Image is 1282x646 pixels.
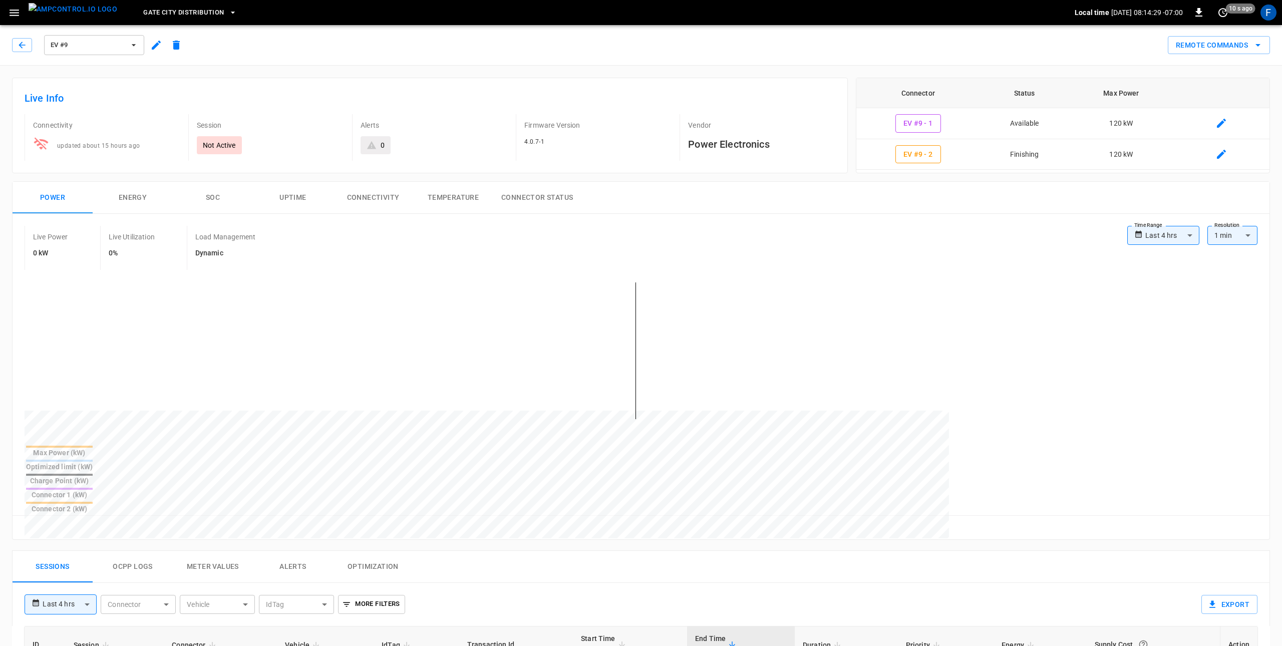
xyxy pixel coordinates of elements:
button: Meter Values [173,551,253,583]
h6: Live Info [25,90,835,106]
span: 10 s ago [1226,4,1255,14]
div: Last 4 hrs [43,595,97,614]
img: ampcontrol.io logo [29,3,117,16]
button: More Filters [338,595,405,614]
td: 120 kW [1069,108,1173,139]
label: Time Range [1134,221,1162,229]
h6: 0% [109,248,155,259]
button: Remote Commands [1168,36,1270,55]
th: Status [980,78,1069,108]
button: Connector Status [493,182,581,214]
table: connector table [856,78,1269,170]
button: EV #9 - 2 [895,145,941,164]
button: SOC [173,182,253,214]
button: Ocpp logs [93,551,173,583]
th: Max Power [1069,78,1173,108]
button: EV #9 [44,35,144,55]
p: Firmware Version [524,120,672,130]
h6: 0 kW [33,248,68,259]
button: Uptime [253,182,333,214]
p: Vendor [688,120,835,130]
button: Power [13,182,93,214]
p: Local time [1075,8,1109,18]
div: Last 4 hrs [1145,226,1199,245]
h6: Dynamic [195,248,255,259]
td: Available [980,108,1069,139]
button: Energy [93,182,173,214]
button: Temperature [413,182,493,214]
p: Session [197,120,344,130]
p: Load Management [195,232,255,242]
td: Finishing [980,139,1069,170]
th: Connector [856,78,980,108]
button: Optimization [333,551,413,583]
button: EV #9 - 1 [895,114,941,133]
span: 4.0.7-1 [524,138,544,145]
td: 120 kW [1069,139,1173,170]
label: Resolution [1214,221,1239,229]
p: Not Active [203,140,236,150]
span: EV #9 [51,40,125,51]
button: Gate City Distribution [139,3,241,23]
button: Alerts [253,551,333,583]
p: Live Utilization [109,232,155,242]
button: set refresh interval [1215,5,1231,21]
div: remote commands options [1168,36,1270,55]
p: Alerts [361,120,508,130]
p: Connectivity [33,120,180,130]
button: Sessions [13,551,93,583]
button: Export [1201,595,1257,614]
span: Gate City Distribution [143,7,224,19]
button: Connectivity [333,182,413,214]
div: 1 min [1207,226,1257,245]
h6: Power Electronics [688,136,835,152]
div: profile-icon [1260,5,1276,21]
div: 0 [381,140,385,150]
p: [DATE] 08:14:29 -07:00 [1111,8,1183,18]
span: updated about 15 hours ago [57,142,140,149]
p: Live Power [33,232,68,242]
